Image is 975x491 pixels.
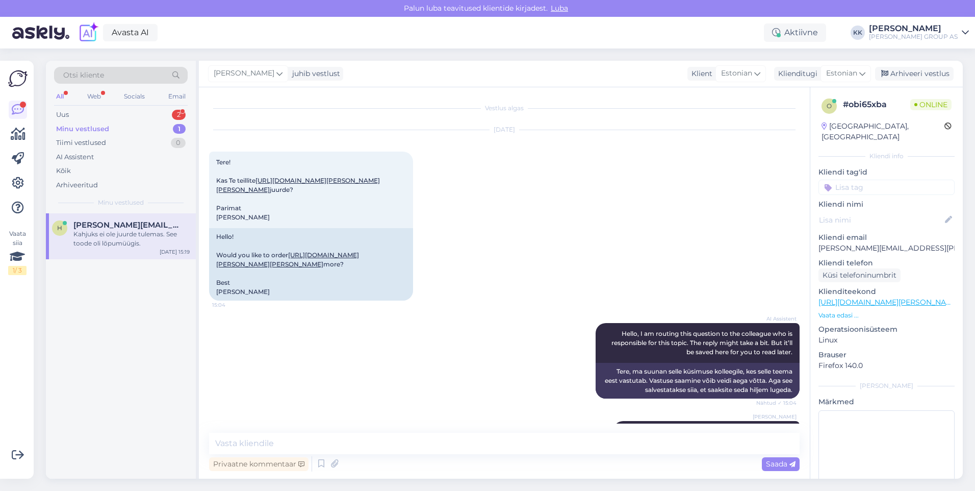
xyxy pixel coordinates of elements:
div: Email [166,90,188,103]
div: Kõik [56,166,71,176]
input: Lisa tag [818,180,955,195]
p: Operatsioonisüsteem [818,324,955,335]
div: Hello! Would you like to order more? Best [PERSON_NAME] [209,228,413,301]
p: Kliendi telefon [818,258,955,268]
div: Minu vestlused [56,124,109,134]
a: [PERSON_NAME][PERSON_NAME] GROUP AS [869,24,969,41]
span: [PERSON_NAME] [753,413,797,421]
p: Vaata edasi ... [818,311,955,320]
div: [PERSON_NAME] GROUP AS [869,33,958,41]
div: Web [85,90,103,103]
div: 0 [171,138,186,148]
span: Online [910,99,952,110]
div: Arhiveeritud [56,180,98,190]
div: Aktiivne [764,23,826,42]
div: Küsi telefoninumbrit [818,268,901,282]
span: Luba [548,4,571,13]
span: Otsi kliente [63,70,104,81]
div: Vestlus algas [209,104,800,113]
div: [DATE] [209,125,800,134]
p: Brauser [818,350,955,360]
p: Kliendi email [818,232,955,243]
p: [PERSON_NAME][EMAIL_ADDRESS][PERSON_NAME][DOMAIN_NAME] [818,243,955,254]
span: Minu vestlused [98,198,144,207]
span: henry.maestu@gmail.com [73,220,179,230]
p: Klienditeekond [818,286,955,297]
div: [PERSON_NAME] [869,24,958,33]
div: # obi65xba [843,99,910,111]
div: Kliendi info [818,152,955,161]
div: AI Assistent [56,152,94,162]
div: [PERSON_NAME] [818,381,955,390]
p: Märkmed [818,397,955,407]
div: 2 [172,110,186,120]
div: Klienditugi [774,68,817,79]
img: Askly Logo [8,69,28,88]
div: Klient [687,68,712,79]
div: Privaatne kommentaar [209,457,309,471]
a: [URL][DOMAIN_NAME][PERSON_NAME][PERSON_NAME] [216,177,380,193]
span: Hello, I am routing this question to the colleague who is responsible for this topic. The reply m... [611,330,794,356]
span: Estonian [826,68,857,79]
div: [DATE] 15:19 [160,248,190,256]
div: Uus [56,110,69,120]
div: [GEOGRAPHIC_DATA], [GEOGRAPHIC_DATA] [822,121,944,142]
input: Lisa nimi [819,214,943,226]
div: Socials [122,90,147,103]
div: Tere, ma suunan selle küsimuse kolleegile, kes selle teema eest vastutab. Vastuse saamine võib ve... [596,363,800,399]
div: juhib vestlust [288,68,340,79]
div: All [54,90,66,103]
p: Firefox 140.0 [818,360,955,371]
span: Nähtud ✓ 15:04 [756,399,797,407]
div: KK [851,26,865,40]
span: h [57,224,62,232]
span: [PERSON_NAME] [214,68,274,79]
a: Avasta AI [103,24,158,41]
img: explore-ai [78,22,99,43]
div: Arhiveeri vestlus [875,67,954,81]
span: Tere! Kas Te teillite juurde? Parimat [PERSON_NAME] [216,158,380,221]
div: 1 / 3 [8,266,27,275]
span: AI Assistent [758,315,797,323]
div: Kahjuks ei ole juurde tulemas. See toode oli lõpumüügis. [73,230,190,248]
div: Tiimi vestlused [56,138,106,148]
p: Kliendi nimi [818,199,955,210]
span: 15:04 [212,301,250,309]
span: Estonian [721,68,752,79]
span: o [827,102,832,110]
div: 1 [173,124,186,134]
div: Vaata siia [8,229,27,275]
span: Saada [766,459,796,469]
p: Linux [818,335,955,346]
p: Kliendi tag'id [818,167,955,178]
